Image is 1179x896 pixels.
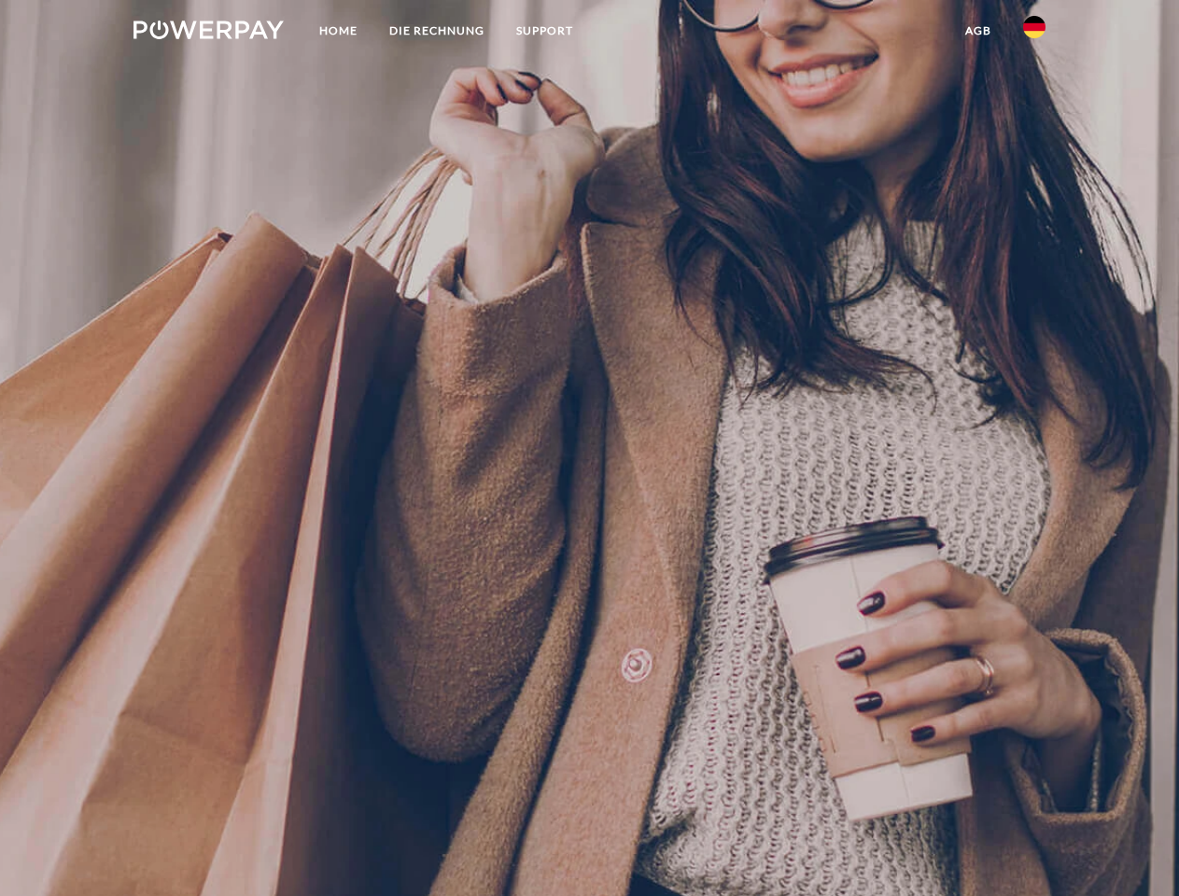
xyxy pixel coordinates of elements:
[303,14,373,48] a: Home
[133,21,284,39] img: logo-powerpay-white.svg
[1023,16,1046,38] img: de
[500,14,589,48] a: SUPPORT
[949,14,1007,48] a: agb
[373,14,500,48] a: DIE RECHNUNG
